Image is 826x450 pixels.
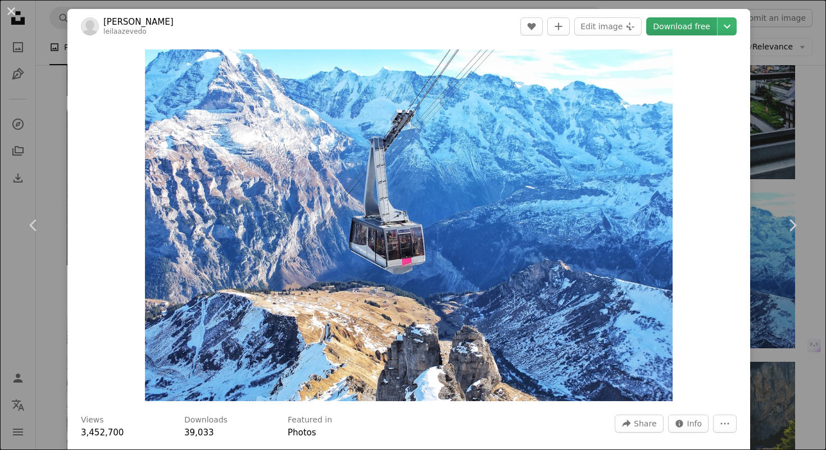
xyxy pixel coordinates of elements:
[184,428,214,438] span: 39,033
[288,415,332,426] h3: Featured in
[687,415,702,432] span: Info
[81,415,104,426] h3: Views
[184,415,228,426] h3: Downloads
[547,17,570,35] button: Add to Collection
[520,17,543,35] button: Like
[288,428,316,438] a: Photos
[713,415,737,433] button: More Actions
[646,17,717,35] a: Download free
[81,428,124,438] span: 3,452,700
[668,415,709,433] button: Stats about this image
[103,16,174,28] a: [PERSON_NAME]
[574,17,642,35] button: Edit image
[145,49,673,401] button: Zoom in on this image
[718,17,737,35] button: Choose download size
[145,49,673,401] img: bird's eye view of ski lift over mountains during winter
[759,171,826,279] a: Next
[634,415,656,432] span: Share
[615,415,663,433] button: Share this image
[103,28,147,35] a: leilaazevedo
[81,17,99,35] img: Go to Leila Azevedo's profile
